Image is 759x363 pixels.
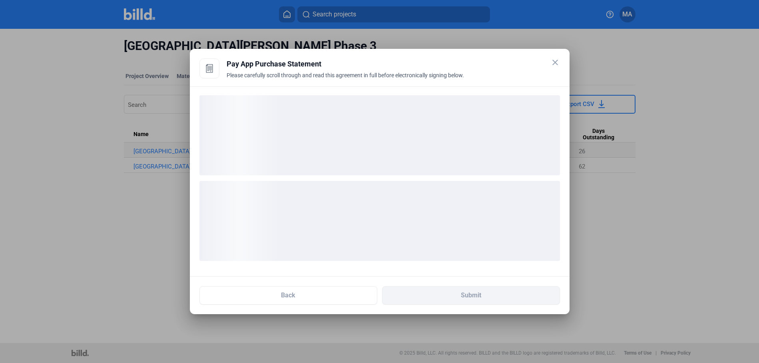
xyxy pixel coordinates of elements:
div: Please carefully scroll through and read this agreement in full before electronically signing below. [227,71,560,89]
div: loading [199,181,560,261]
button: Back [199,286,377,305]
button: Submit [382,286,560,305]
div: loading [199,95,560,175]
div: Pay App Purchase Statement [227,58,560,70]
mat-icon: close [550,58,560,67]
